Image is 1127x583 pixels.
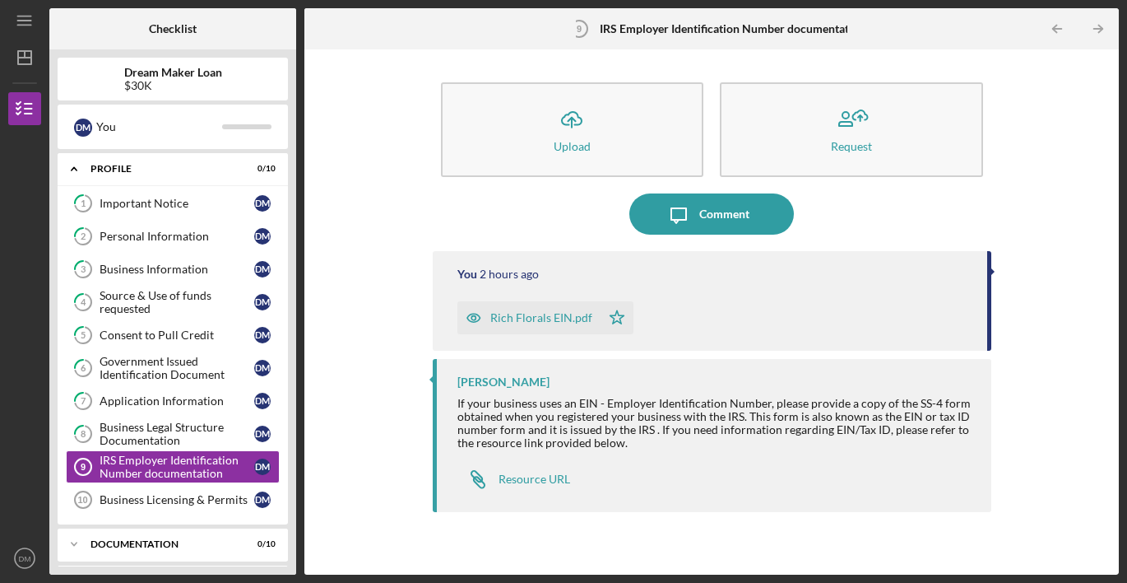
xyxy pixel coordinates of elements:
a: 3Business InformationDM [66,253,280,286]
div: Source & Use of funds requested [100,289,254,315]
div: Profile [90,164,234,174]
tspan: 8 [81,429,86,440]
tspan: 7 [81,396,86,407]
tspan: 9 [576,24,581,34]
tspan: 1 [81,198,86,209]
div: You [457,268,477,281]
b: Checklist [149,22,197,35]
b: Dream Maker Loan [124,66,222,79]
div: 0 / 10 [246,539,276,549]
div: If your business uses an EIN - Employer Identification Number, please provide a copy of the SS-4 ... [457,397,975,450]
a: 8Business Legal Structure DocumentationDM [66,417,280,450]
div: IRS Employer Identification Number documentation [100,454,254,480]
div: D M [254,261,271,278]
tspan: 10 [77,495,87,505]
a: 4Source & Use of funds requestedDM [66,286,280,319]
tspan: 2 [81,231,86,242]
tspan: 5 [81,330,86,341]
div: D M [254,492,271,508]
a: 9IRS Employer Identification Number documentationDM [66,450,280,483]
div: D M [254,426,271,442]
a: 6Government Issued Identification DocumentDM [66,352,280,385]
text: DM [19,554,31,563]
div: Business Licensing & Permits [100,493,254,506]
div: D M [254,459,271,475]
div: D M [74,119,92,137]
div: 0 / 10 [246,164,276,174]
div: Consent to Pull Credit [100,329,254,342]
div: Documentation [90,539,234,549]
a: 5Consent to Pull CreditDM [66,319,280,352]
div: Business Legal Structure Documentation [100,421,254,447]
div: Rich Florals EIN.pdf [490,311,592,324]
div: D M [254,327,271,343]
div: Government Issued Identification Document [100,355,254,381]
div: [PERSON_NAME] [457,375,550,389]
tspan: 3 [81,264,86,275]
div: Important Notice [100,197,254,210]
div: D M [254,228,271,245]
div: You [96,113,222,141]
time: 2025-09-02 20:10 [480,268,539,281]
div: Resource URL [499,473,570,486]
div: $30K [124,79,222,92]
button: Comment [629,194,794,235]
button: Rich Florals EIN.pdf [457,301,633,334]
b: IRS Employer Identification Number documentation [600,22,865,35]
tspan: 9 [81,462,86,472]
a: 10Business Licensing & PermitsDM [66,483,280,516]
div: Personal Information [100,230,254,243]
div: D M [254,360,271,376]
div: Upload [554,140,591,152]
div: D M [254,294,271,310]
a: 1Important NoticeDM [66,187,280,220]
a: 2Personal InformationDM [66,220,280,253]
div: Application Information [100,394,254,408]
button: Request [720,82,983,177]
div: Request [831,140,872,152]
tspan: 6 [81,363,86,374]
div: D M [254,195,271,212]
div: Business Information [100,263,254,276]
a: 7Application InformationDM [66,385,280,417]
a: Resource URL [457,463,570,496]
tspan: 4 [81,297,86,308]
div: Comment [699,194,749,235]
button: Upload [441,82,704,177]
button: DM [8,542,41,575]
div: D M [254,393,271,409]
